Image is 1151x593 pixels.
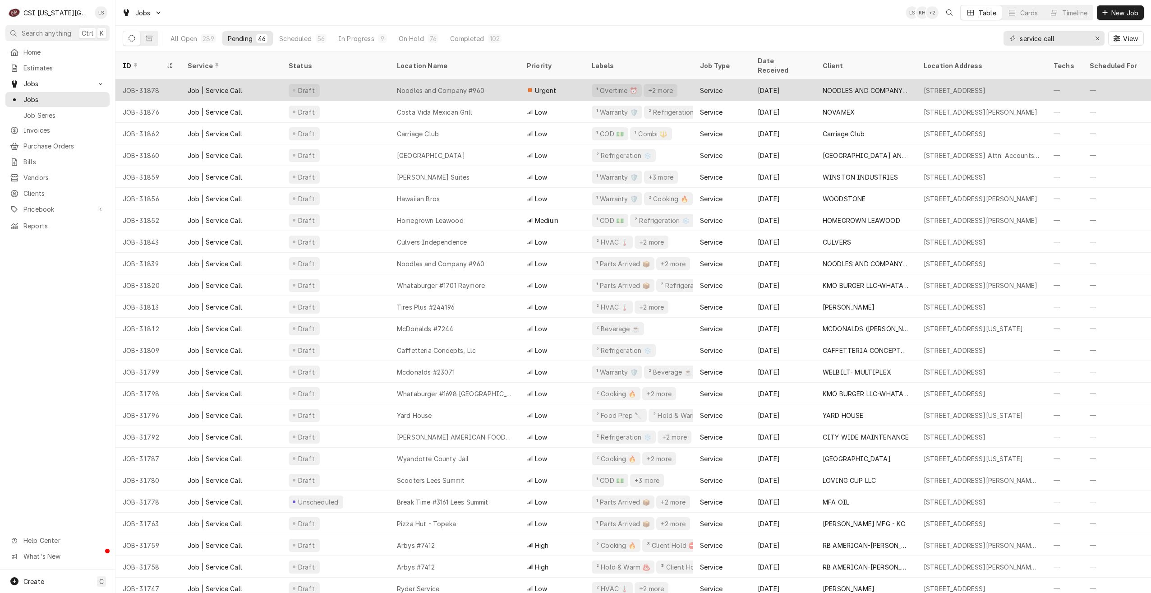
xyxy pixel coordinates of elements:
input: Keyword search [1020,31,1087,46]
div: [STREET_ADDRESS] [924,367,986,377]
div: HOMEGROWN LEAWOOD [823,216,900,225]
button: View [1108,31,1144,46]
div: Service [700,107,723,117]
div: [STREET_ADDRESS] [924,172,986,182]
span: Estimates [23,63,105,73]
span: C [99,577,104,586]
div: [STREET_ADDRESS] [924,259,986,269]
div: — [1046,274,1082,296]
div: — [1046,339,1082,361]
div: Table [979,8,996,18]
div: — [1046,383,1082,404]
div: ¹ Warranty 🛡️ [595,107,639,117]
span: Jobs [135,8,151,18]
div: Service [700,194,723,204]
span: Vendors [23,173,105,182]
div: Timeline [1062,8,1087,18]
span: Jobs [23,79,92,88]
div: [GEOGRAPHIC_DATA] [397,151,465,160]
div: CAFFETTERIA CONCEPTS, LLC [823,346,909,355]
div: Job | Service Call [188,216,242,225]
div: [DATE] [750,209,815,231]
div: WINSTON INDUSTRIES [823,172,898,182]
div: Carriage Club [397,129,439,139]
div: Completed [450,34,484,43]
div: Whataburger #1698 [GEOGRAPHIC_DATA] [397,389,512,398]
div: Service [700,129,723,139]
div: [STREET_ADDRESS] [924,129,986,139]
span: Low [535,367,547,377]
div: 289 [203,34,214,43]
div: Carriage Club [823,129,865,139]
div: +2 more [647,86,674,95]
div: ² Refrigeration ❄️ [634,216,691,225]
span: Low [535,151,547,160]
div: Scheduled [279,34,312,43]
div: CITY WIDE MAINTENANCE [823,432,909,442]
div: [STREET_ADDRESS] Attn: Accounts Payable, [GEOGRAPHIC_DATA] [924,151,1039,160]
div: ID [123,61,164,70]
span: Pricebook [23,204,92,214]
a: Go to Help Center [5,533,110,548]
div: Status [289,61,381,70]
div: Location Name [397,61,511,70]
div: Draft [297,324,316,334]
div: ² Food Prep 🔪 [595,411,643,420]
a: Go to Jobs [118,5,166,20]
div: [DATE] [750,361,815,383]
div: Job | Service Call [188,129,242,139]
div: Culvers Independence [397,237,467,247]
div: Job | Service Call [188,367,242,377]
div: Yard House [397,411,432,420]
div: — [1046,253,1082,274]
div: 76 [429,34,437,43]
span: View [1121,34,1140,43]
div: Draft [297,432,316,442]
button: Search anythingCtrlK [5,25,110,41]
a: Jobs [5,92,110,107]
div: [DATE] [750,404,815,426]
div: [STREET_ADDRESS] [924,302,986,312]
div: McDonalds #7244 [397,324,453,334]
span: Purchase Orders [23,141,105,151]
a: Clients [5,186,110,201]
div: Draft [297,129,316,139]
div: 9 [380,34,385,43]
span: Search anything [22,28,71,38]
span: Low [535,194,547,204]
div: Draft [297,302,316,312]
div: ¹ COD 💵 [595,129,625,139]
div: [DATE] [750,339,815,361]
div: Draft [297,281,316,290]
div: Tires Plus #244196 [397,302,455,312]
span: Low [535,389,547,398]
span: Low [535,324,547,334]
div: — [1046,144,1082,166]
div: CSI [US_STATE][GEOGRAPHIC_DATA] [23,8,90,18]
span: K [100,28,104,38]
div: JOB-31860 [115,144,180,166]
div: +2 more [638,237,665,247]
span: Ctrl [82,28,93,38]
div: ² Refrigeration ❄️ [595,432,652,442]
div: Labels [592,61,686,70]
div: [PERSON_NAME] [823,302,875,312]
div: Job | Service Call [188,281,242,290]
div: Homegrown Leawood [397,216,464,225]
a: Home [5,45,110,60]
div: Job | Service Call [188,302,242,312]
div: WELBILT- MULTIPLEX [823,367,891,377]
div: Service [700,151,723,160]
div: [DATE] [750,296,815,318]
div: On Hold [399,34,424,43]
div: CULVERS [823,237,851,247]
div: [STREET_ADDRESS][US_STATE] [924,411,1023,420]
div: 102 [490,34,500,43]
div: [DATE] [750,101,815,123]
div: Techs [1054,61,1075,70]
a: Go to Jobs [5,76,110,91]
div: Job | Service Call [188,411,242,420]
div: Job | Service Call [188,259,242,269]
div: NOODLES AND COMPANY (1) [823,86,909,95]
div: — [1046,318,1082,339]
